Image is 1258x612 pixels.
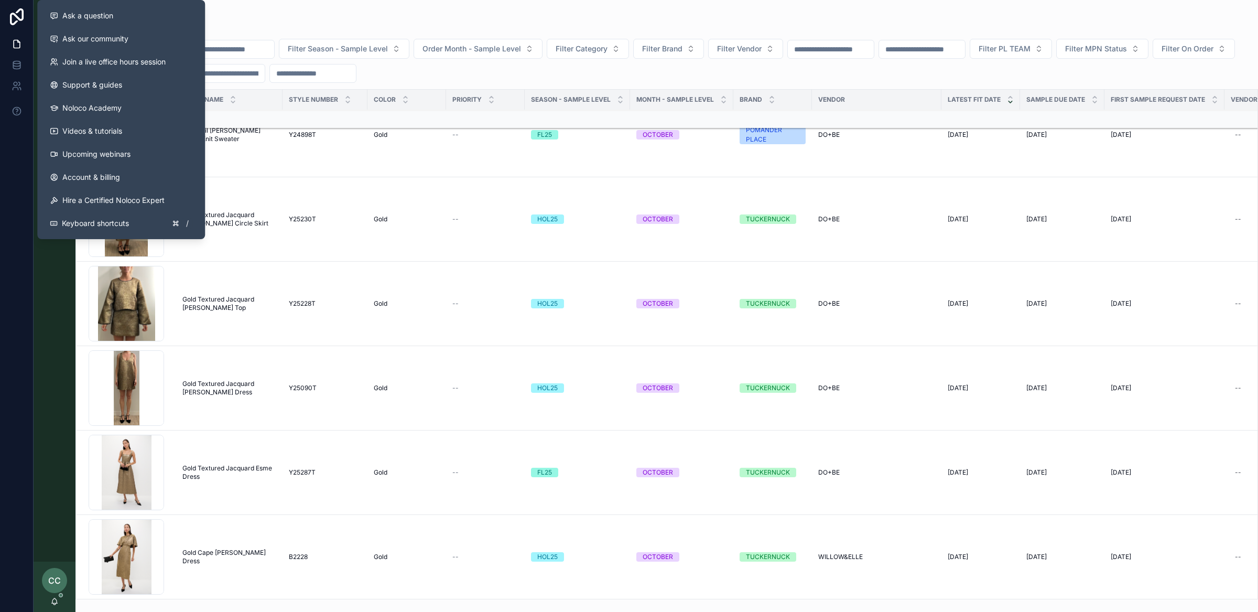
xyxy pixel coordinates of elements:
[1235,215,1241,223] div: --
[948,131,1014,139] a: [DATE]
[41,189,201,212] button: Hire a Certified Noloco Expert
[636,95,714,104] span: MONTH - SAMPLE LEVEL
[746,468,790,477] div: TUCKERNUCK
[422,44,521,54] span: Order Month - Sample Level
[289,215,316,223] span: Y25230T
[288,44,388,54] span: Filter Season - Sample Level
[636,214,727,224] a: OCTOBER
[1111,95,1205,104] span: FIRST SAMPLE REQUEST DATE
[818,553,863,561] span: WILLOW&ELLE
[374,468,440,477] a: Gold
[1162,44,1213,54] span: Filter On Order
[1111,468,1131,477] span: [DATE]
[740,552,806,562] a: TUCKERNUCK
[1235,131,1241,139] div: --
[182,380,276,396] a: Gold Textured Jacquard [PERSON_NAME] Dress
[41,166,201,189] a: Account & billing
[948,131,968,139] span: [DATE]
[182,211,276,228] a: Gold Textured Jacquard [PERSON_NAME] Circle Skirt
[746,552,790,562] div: TUCKERNUCK
[970,39,1052,59] button: Select Button
[746,299,790,308] div: TUCKERNUCK
[374,299,440,308] a: Gold
[1111,131,1218,139] a: [DATE]
[1111,384,1131,392] span: [DATE]
[62,172,120,182] span: Account & billing
[289,299,361,308] a: Y25228T
[1111,468,1218,477] a: [DATE]
[818,384,840,392] span: DO+BE
[642,44,682,54] span: Filter Brand
[948,215,1014,223] a: [DATE]
[531,214,624,224] a: HOL25
[1026,215,1098,223] a: [DATE]
[374,384,387,392] span: Gold
[818,299,935,308] a: DO+BE
[48,574,61,587] span: CC
[452,384,459,392] span: --
[374,299,387,308] span: Gold
[182,295,276,312] a: Gold Textured Jacquard [PERSON_NAME] Top
[452,131,518,139] a: --
[1235,384,1241,392] div: --
[531,468,624,477] a: FL25
[643,299,673,308] div: OCTOBER
[183,219,191,228] span: /
[948,553,968,561] span: [DATE]
[948,384,968,392] span: [DATE]
[374,215,387,223] span: Gold
[1235,299,1241,308] div: --
[1111,553,1131,561] span: [DATE]
[374,131,440,139] a: Gold
[643,130,673,139] div: OCTOBER
[62,57,166,67] span: Join a live office hours session
[62,34,128,44] span: Ask our community
[636,299,727,308] a: OCTOBER
[740,125,806,144] a: POMANDER PLACE
[182,126,276,143] a: Gold Foil [PERSON_NAME] Cable Knit Sweater
[1111,299,1218,308] a: [DATE]
[452,384,518,392] a: --
[374,468,387,477] span: Gold
[289,468,316,477] span: Y25287T
[537,299,558,308] div: HOL25
[374,384,440,392] a: Gold
[1056,39,1148,59] button: Select Button
[62,218,129,229] span: Keyboard shortcuts
[708,39,783,59] button: Select Button
[818,95,845,104] span: Vendor
[948,299,1014,308] a: [DATE]
[643,383,673,393] div: OCTOBER
[531,383,624,393] a: HOL25
[948,468,968,477] span: [DATE]
[41,96,201,120] a: Noloco Academy
[531,95,611,104] span: Season - Sample Level
[41,212,201,235] button: Keyboard shortcuts/
[62,149,131,159] span: Upcoming webinars
[62,126,122,136] span: Videos & tutorials
[1026,553,1047,561] span: [DATE]
[537,130,552,139] div: FL25
[452,131,459,139] span: --
[452,95,482,104] span: PRIORITY
[636,552,727,562] a: OCTOBER
[537,383,558,393] div: HOL25
[452,468,459,477] span: --
[636,383,727,393] a: OCTOBER
[717,44,762,54] span: Filter Vendor
[289,131,316,139] span: Y24898T
[1026,384,1047,392] span: [DATE]
[1026,299,1098,308] a: [DATE]
[289,553,361,561] a: B2228
[182,549,276,565] a: Gold Cape [PERSON_NAME] Dress
[41,4,201,27] button: Ask a question
[452,299,459,308] span: --
[279,39,409,59] button: Select Button
[1111,384,1218,392] a: [DATE]
[537,468,552,477] div: FL25
[531,130,624,139] a: FL25
[818,131,840,139] span: DO+BE
[948,95,1001,104] span: Latest Fit Date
